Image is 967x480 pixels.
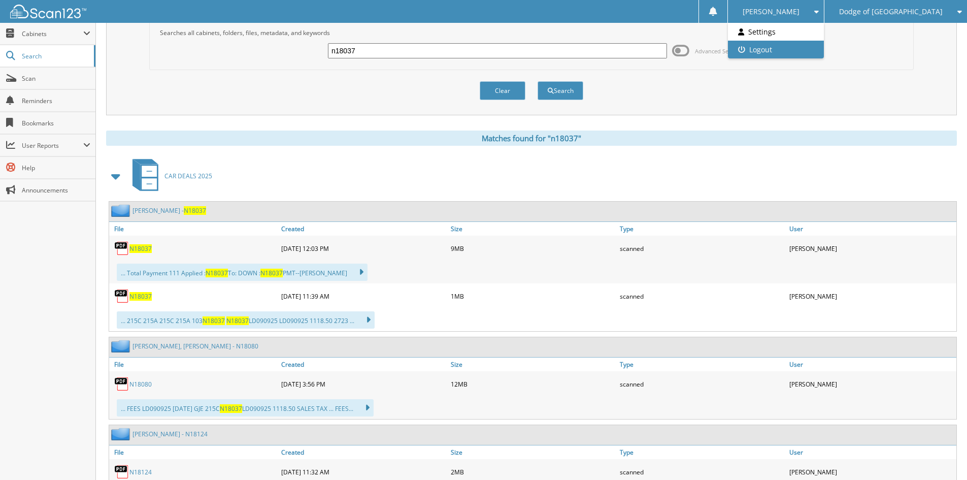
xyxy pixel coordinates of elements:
[695,47,740,55] span: Advanced Search
[114,241,129,256] img: PDF.png
[184,206,206,215] span: N18037
[155,28,908,37] div: Searches all cabinets, folders, files, metadata, and keywords
[839,9,943,15] span: Dodge of [GEOGRAPHIC_DATA]
[117,264,368,281] div: ... Total Payment 111 Applied : To: DOWN : PMT--[PERSON_NAME]
[448,445,618,459] a: Size
[22,97,90,105] span: Reminders
[129,244,152,253] a: N18037
[787,238,956,259] div: [PERSON_NAME]
[617,445,787,459] a: Type
[117,399,374,417] div: ... FEES LD090925 [DATE] GJE 215C LD090925 1118.50 SALES TAX ... FEES...
[114,376,129,392] img: PDF.png
[22,164,90,172] span: Help
[203,316,225,325] span: N18037
[787,374,956,394] div: [PERSON_NAME]
[22,52,89,60] span: Search
[480,81,525,100] button: Clear
[126,156,212,196] a: CAR DEALS 2025
[114,464,129,479] img: PDF.png
[10,5,86,18] img: scan123-logo-white.svg
[279,222,448,236] a: Created
[538,81,583,100] button: Search
[617,286,787,306] div: scanned
[206,269,228,277] span: N18037
[279,374,448,394] div: [DATE] 3:56 PM
[109,222,279,236] a: File
[787,358,956,371] a: User
[22,141,83,150] span: User Reports
[617,374,787,394] div: scanned
[787,286,956,306] div: [PERSON_NAME]
[114,289,129,304] img: PDF.png
[106,131,957,146] div: Matches found for "n18037"
[260,269,283,277] span: N18037
[111,428,132,440] img: folder2.png
[22,29,83,38] span: Cabinets
[728,41,824,58] a: Logout
[132,430,208,438] a: [PERSON_NAME] - N18124
[448,222,618,236] a: Size
[129,380,152,389] a: N18080
[279,445,448,459] a: Created
[109,445,279,459] a: File
[279,238,448,259] div: [DATE] 12:03 PM
[111,204,132,217] img: folder2.png
[132,206,206,215] a: [PERSON_NAME] -N18037
[279,358,448,371] a: Created
[109,358,279,371] a: File
[164,172,212,180] span: CAR DEALS 2025
[617,238,787,259] div: scanned
[22,74,90,83] span: Scan
[111,340,132,353] img: folder2.png
[787,222,956,236] a: User
[617,222,787,236] a: Type
[448,358,618,371] a: Size
[916,431,967,480] iframe: Chat Widget
[728,23,824,41] a: Settings
[117,311,375,329] div: ... 215C 215A 215C 215A 103 LD090925 LD090925 1118.50 2723 ...
[743,9,799,15] span: [PERSON_NAME]
[129,468,152,476] a: N18124
[448,238,618,259] div: 9MB
[787,445,956,459] a: User
[617,358,787,371] a: Type
[132,342,258,350] a: [PERSON_NAME], [PERSON_NAME] - N18080
[279,286,448,306] div: [DATE] 11:39 AM
[448,286,618,306] div: 1MB
[22,119,90,127] span: Bookmarks
[448,374,618,394] div: 12MB
[22,186,90,195] span: Announcements
[220,404,242,413] span: N18037
[226,316,249,325] span: N18037
[129,292,152,301] a: N18037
